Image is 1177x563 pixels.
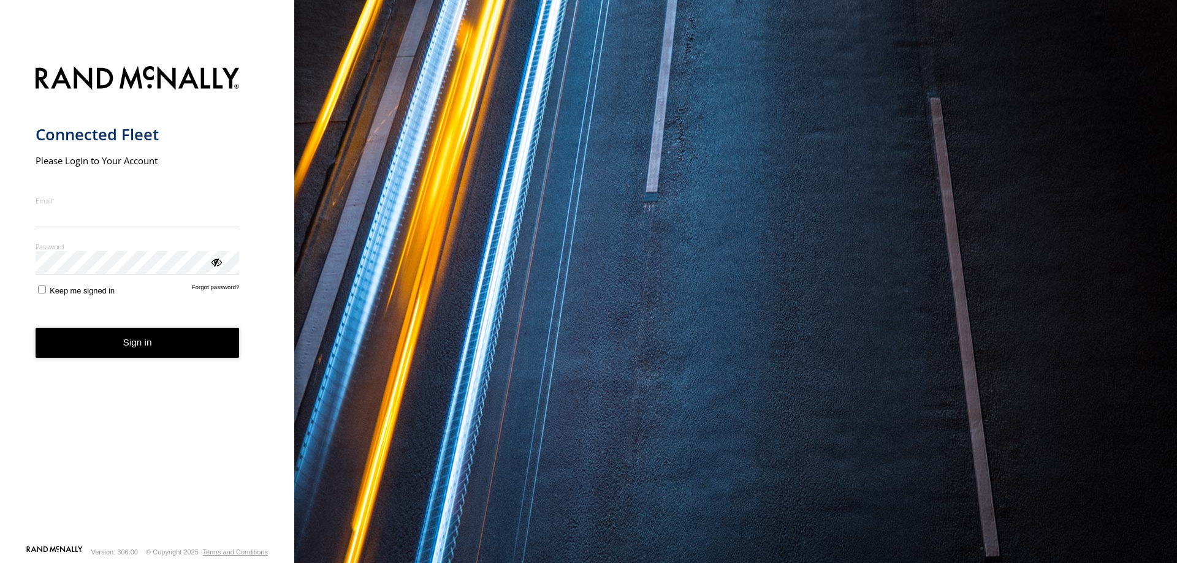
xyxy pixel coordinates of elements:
[36,328,240,358] button: Sign in
[38,285,46,293] input: Keep me signed in
[203,548,268,556] a: Terms and Conditions
[36,154,240,167] h2: Please Login to Your Account
[146,548,268,556] div: © Copyright 2025 -
[36,124,240,145] h1: Connected Fleet
[26,546,83,558] a: Visit our Website
[36,242,240,251] label: Password
[210,255,222,268] div: ViewPassword
[91,548,138,556] div: Version: 306.00
[192,284,240,295] a: Forgot password?
[36,59,259,545] form: main
[36,64,240,95] img: Rand McNally
[36,196,240,205] label: Email
[50,286,115,295] span: Keep me signed in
